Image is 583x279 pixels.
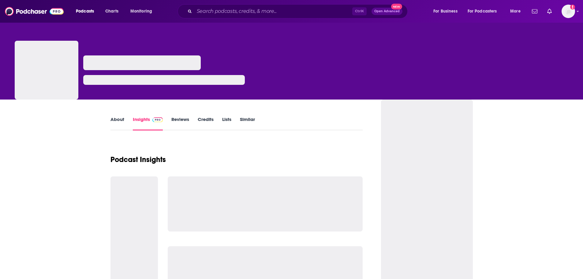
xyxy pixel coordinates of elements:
[222,116,231,130] a: Lists
[171,116,189,130] a: Reviews
[152,117,163,122] img: Podchaser Pro
[464,6,506,16] button: open menu
[110,155,166,164] h1: Podcast Insights
[529,6,540,17] a: Show notifications dropdown
[240,116,255,130] a: Similar
[110,116,124,130] a: About
[562,5,575,18] span: Logged in as SimonElement
[105,7,118,16] span: Charts
[126,6,160,16] button: open menu
[72,6,102,16] button: open menu
[570,5,575,9] svg: Add a profile image
[468,7,497,16] span: For Podcasters
[391,4,402,9] span: New
[545,6,554,17] a: Show notifications dropdown
[506,6,528,16] button: open menu
[433,7,458,16] span: For Business
[352,7,367,15] span: Ctrl K
[562,5,575,18] img: User Profile
[194,6,352,16] input: Search podcasts, credits, & more...
[5,6,64,17] img: Podchaser - Follow, Share and Rate Podcasts
[198,116,214,130] a: Credits
[562,5,575,18] button: Show profile menu
[133,116,163,130] a: InsightsPodchaser Pro
[374,10,400,13] span: Open Advanced
[76,7,94,16] span: Podcasts
[372,8,402,15] button: Open AdvancedNew
[101,6,122,16] a: Charts
[130,7,152,16] span: Monitoring
[183,4,413,18] div: Search podcasts, credits, & more...
[510,7,521,16] span: More
[429,6,465,16] button: open menu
